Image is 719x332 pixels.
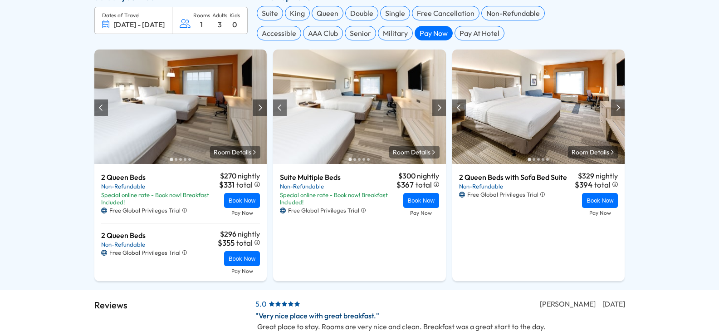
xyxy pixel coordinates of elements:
[575,180,592,189] div: $394
[303,26,343,40] div: AAA Club
[220,173,236,179] div: $270
[109,207,187,214] span: Free Global Privileges Trial
[224,193,260,208] button: Book Now
[481,6,545,20] div: Non-Refundable
[255,311,625,320] div: "Very nice place with great breakfast."
[214,148,251,156] span: Room Details
[218,238,235,248] div: $355
[236,238,253,248] span: total
[582,209,618,216] div: Pay Now
[210,146,260,159] a: Room Details
[94,50,267,164] img: 9e08c7e5_b.jpg
[101,183,216,190] div: Non-Refundable
[568,146,618,159] a: Room Details
[218,20,222,29] div: 3
[416,180,432,189] span: total
[101,191,216,206] p: Special online rate - Book now! Breakfast Included!
[238,231,260,238] span: nightly
[200,20,203,29] div: 1
[582,193,618,208] button: Book Now
[273,50,446,164] img: e2be790f_b.jpg
[398,173,416,179] div: $300
[101,231,215,240] div: 2 Queen Beds
[255,322,625,331] p: Great place to stay. Rooms are very nice and clean. Breakfast was a great start to the day.
[412,6,479,20] div: Free Cancellation
[288,207,366,214] span: Free Global Privileges Trial
[455,26,504,40] div: Pay At Hotel
[578,173,594,179] div: $329
[224,209,260,216] div: Pay Now
[230,12,240,19] div: Kids
[193,12,210,19] div: Rooms
[236,180,253,189] span: total
[101,173,216,182] div: 2 Queen Beds
[691,312,701,319] span: Top
[393,148,430,156] span: Room Details
[101,241,215,248] div: Non-Refundable
[596,173,618,179] span: nightly
[219,180,235,189] div: $331
[255,299,267,308] span: 5.0
[142,20,165,29] span: [DATE]
[459,173,572,182] div: 2 Queen Beds with Sofa Bed Suite
[285,6,310,20] div: King
[602,299,625,308] span: [DATE]
[220,231,236,238] div: $296
[257,26,301,40] div: Accessible
[137,20,141,29] span: -
[102,12,165,19] div: Dates of Travel
[280,191,393,206] p: Special online rate - Book now! Breakfast Included!
[403,193,439,208] button: Book Now
[380,6,410,20] div: Single
[224,268,260,274] div: Pay Now
[415,26,453,40] div: Pay Now
[232,20,237,29] div: 0
[572,148,609,156] span: Room Details
[452,50,625,164] img: Room
[396,180,414,189] div: $367
[113,20,136,29] span: [DATE]
[212,12,227,19] div: Adults
[685,312,690,319] span: ⇧
[280,173,393,182] div: Suite Multiple Beds
[389,146,440,159] a: Room Details
[109,249,187,256] span: Free Global Privileges Trial
[312,6,343,20] div: Queen
[467,191,545,198] span: Free Global Privileges Trial
[459,183,572,190] div: Non-Refundable
[280,183,393,190] div: Non-Refundable
[238,173,260,179] span: nightly
[224,251,260,266] button: Book Now
[417,173,439,179] span: nightly
[378,26,413,40] div: Military
[345,6,378,20] div: Double
[345,26,376,40] div: Senior
[594,180,611,189] span: total
[403,209,439,216] div: Pay Now
[94,299,247,311] div: Reviews
[257,6,283,20] div: Suite
[540,299,596,308] span: [PERSON_NAME]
